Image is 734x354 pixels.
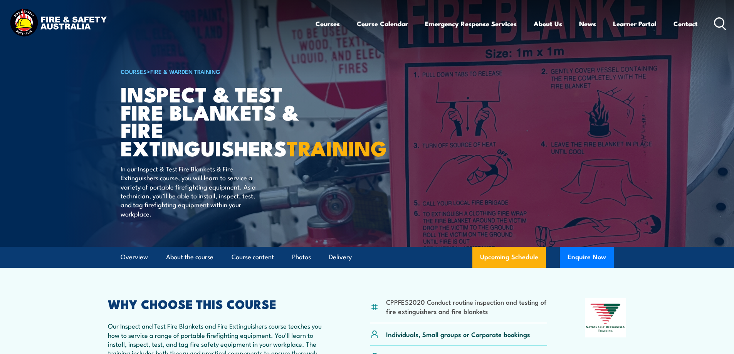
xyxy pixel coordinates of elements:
[121,67,147,75] a: COURSES
[534,13,562,34] a: About Us
[425,13,517,34] a: Emergency Response Services
[579,13,596,34] a: News
[560,247,614,268] button: Enquire Now
[121,247,148,267] a: Overview
[108,298,333,309] h2: WHY CHOOSE THIS COURSE
[150,67,220,75] a: Fire & Warden Training
[585,298,627,337] img: Nationally Recognised Training logo.
[674,13,698,34] a: Contact
[386,297,548,315] li: CPPFES2020 Conduct routine inspection and testing of fire extinguishers and fire blankets
[166,247,213,267] a: About the course
[613,13,657,34] a: Learner Portal
[121,85,311,157] h1: Inspect & Test Fire Blankets & Fire Extinguishers
[287,131,387,163] strong: TRAINING
[121,67,311,76] h6: >
[121,164,261,218] p: In our Inspect & Test Fire Blankets & Fire Extinguishers course, you will learn to service a vari...
[316,13,340,34] a: Courses
[292,247,311,267] a: Photos
[472,247,546,268] a: Upcoming Schedule
[357,13,408,34] a: Course Calendar
[329,247,352,267] a: Delivery
[232,247,274,267] a: Course content
[386,330,530,339] p: Individuals, Small groups or Corporate bookings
